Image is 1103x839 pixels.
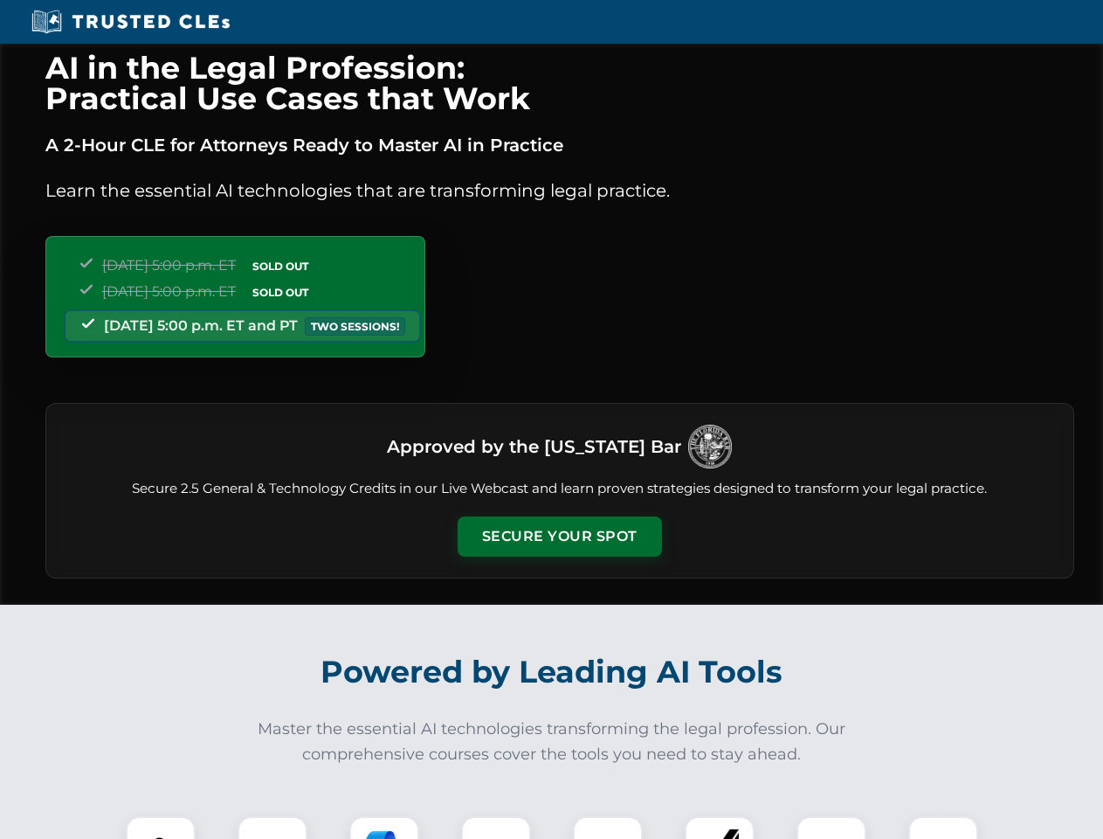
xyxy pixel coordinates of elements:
img: Trusted CLEs [26,9,235,35]
p: Secure 2.5 General & Technology Credits in our Live Webcast and learn proven strategies designed ... [67,479,1052,499]
img: Logo [688,425,732,468]
h2: Powered by Leading AI Tools [68,641,1036,703]
p: Learn the essential AI technologies that are transforming legal practice. [45,177,1074,205]
span: [DATE] 5:00 p.m. ET [102,257,236,274]
h1: AI in the Legal Profession: Practical Use Cases that Work [45,52,1074,114]
p: Master the essential AI technologies transforming the legal profession. Our comprehensive courses... [246,717,858,767]
p: A 2-Hour CLE for Attorneys Ready to Master AI in Practice [45,131,1074,159]
button: Secure Your Spot [458,517,662,557]
span: SOLD OUT [246,283,314,302]
span: SOLD OUT [246,257,314,275]
h3: Approved by the [US_STATE] Bar [387,431,681,462]
span: [DATE] 5:00 p.m. ET [102,283,236,300]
